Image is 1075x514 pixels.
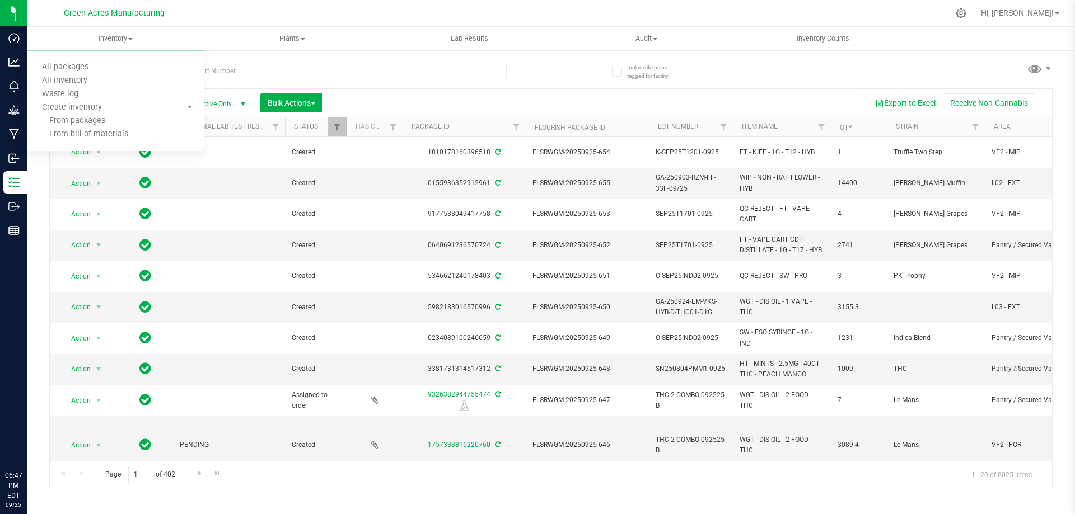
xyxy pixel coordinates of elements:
a: Audit [558,27,735,50]
a: Plants [204,27,381,50]
span: In Sync [139,268,151,284]
span: Le Mans [894,395,978,405]
span: SEP25T1701-0925 [656,240,726,251]
span: Waste log [27,89,94,99]
span: 3155.3 [838,302,880,313]
span: select [92,206,106,222]
span: Truffle Two Step [894,147,978,158]
a: Strain [896,122,919,130]
a: Lab Results [381,27,558,50]
a: 1757338816220760 [428,441,490,449]
iframe: Resource center [11,425,45,458]
div: 5346621240178403 [401,271,527,281]
span: Action [61,237,91,253]
button: Export to Excel [868,93,943,112]
span: FLSRWGM-20250925-646 [532,440,642,450]
inline-svg: Reports [8,225,20,236]
span: In Sync [139,330,151,346]
div: R&D Lab Sample [401,400,527,411]
span: Green Acres Manufacturing [64,8,165,18]
span: VF2 - MIP [992,271,1062,281]
span: SW - FSO SYRINGE - 1G - IND [740,327,824,348]
span: SN250804PMM1-0925 [656,364,726,374]
span: All packages [27,63,104,72]
span: Audit [558,34,734,44]
div: 1810178160396518 [401,147,527,158]
span: 3089.4 [838,440,880,450]
span: FT - VAPE CART CDT DISTILLATE - 1G - T17 - HYB [740,234,824,256]
inline-svg: Monitoring [8,81,20,92]
span: In Sync [139,175,151,191]
span: Sync from Compliance System [493,365,501,372]
a: Qty [840,124,852,131]
span: THC [894,364,978,374]
input: Search Package ID, Item Name, SKU, Lot or Part Number... [49,63,507,79]
span: FLSRWGM-20250925-647 [532,395,642,405]
a: Go to the last page [209,466,226,481]
span: Created [292,240,340,251]
span: 14400 [838,178,880,188]
a: Status [294,122,318,130]
span: select [92,437,106,453]
span: select [92,361,106,377]
span: In Sync [139,437,151,452]
span: Inventory Counts [782,34,864,44]
div: 0234089100246659 [401,333,527,343]
span: O-SEP25IND02-0925 [656,333,726,343]
span: Action [61,206,91,222]
inline-svg: Outbound [8,201,20,212]
span: FLSRWGM-20250925-654 [532,147,642,158]
a: Lot Number [658,122,698,130]
span: Action [61,331,91,346]
span: Action [61,361,91,377]
span: select [92,144,106,160]
span: Action [61,393,91,408]
span: Created [292,364,340,374]
span: Created [292,209,340,219]
span: In Sync [139,237,151,253]
div: 9177538049417758 [401,209,527,219]
span: Sync from Compliance System [493,303,501,311]
div: 0155936352912961 [401,178,527,188]
a: Inventory Counts [735,27,912,50]
span: FLSRWGM-20250925-655 [532,178,642,188]
a: Inventory All packages All inventory Waste log Create inventory From packages From bill of materials [27,27,204,50]
span: Action [61,299,91,315]
span: Created [292,440,340,450]
span: From bill of materials [27,130,128,139]
p: 09/25 [5,501,22,509]
span: Pantry / Secured Vault [992,364,1062,374]
span: 3 [838,271,880,281]
span: QC REJECT - FT - VAPE CART [740,204,824,225]
a: Go to the next page [191,466,208,481]
span: Bulk Actions [268,98,315,107]
span: [PERSON_NAME] Grapes [894,209,978,219]
span: Lab Results [436,34,503,44]
span: O-SEP25IND02-0925 [656,271,726,281]
span: L03 - EXT [992,302,1062,313]
span: THC-2-COMBO-092525-B [656,435,726,456]
span: select [92,393,106,408]
span: Sync from Compliance System [493,334,501,342]
a: Flourish Package ID [535,124,605,131]
span: THC-2-COMBO-092525-B [656,390,726,411]
span: [PERSON_NAME] Muffin [894,178,978,188]
span: Hi, [PERSON_NAME]! [981,8,1054,17]
span: select [92,237,106,253]
a: Filter [384,117,403,136]
a: Filter [714,117,733,136]
span: VF2 - FOR [992,440,1062,450]
span: In Sync [139,392,151,408]
a: 9326382944755474 [428,390,490,398]
span: Indica Blend [894,333,978,343]
span: VF2 - MIP [992,147,1062,158]
span: K-SEP25T1201-0925 [656,147,726,158]
span: Sync from Compliance System [493,441,501,449]
span: Include items not tagged for facility [627,63,683,80]
span: FLSRWGM-20250925-649 [532,333,642,343]
span: WGT - DIS OIL - 2 FOOD - THC [740,390,824,411]
span: PENDING [180,440,278,450]
span: PK Trophy [894,271,978,281]
span: Le Mans [894,440,978,450]
span: WGT - DIS OIL - 1 VAPE - THC [740,296,824,318]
